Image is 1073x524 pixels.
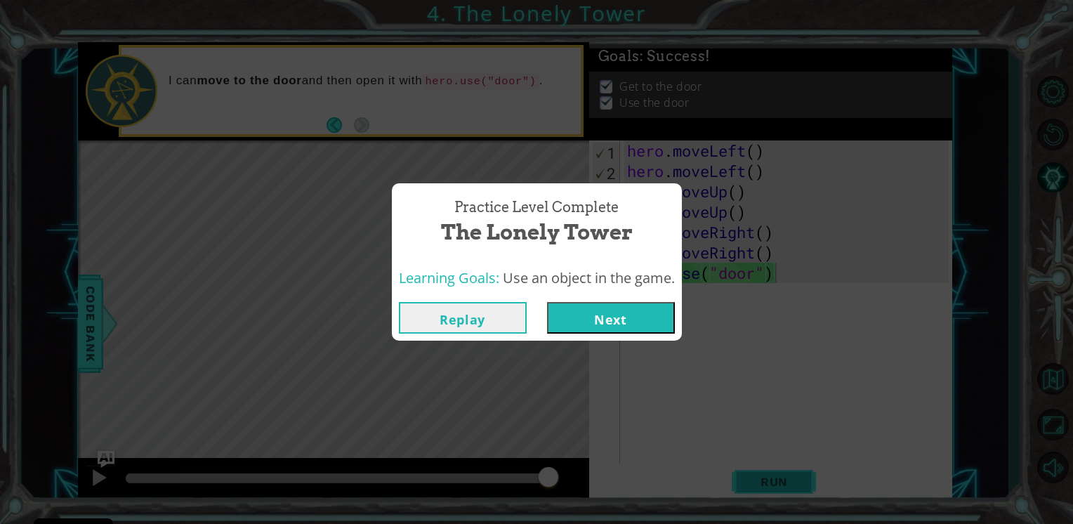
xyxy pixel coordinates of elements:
[454,197,619,218] span: Practice Level Complete
[503,268,675,287] span: Use an object in the game.
[547,302,675,334] button: Next
[399,268,499,287] span: Learning Goals:
[399,302,527,334] button: Replay
[441,217,633,247] span: The Lonely Tower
